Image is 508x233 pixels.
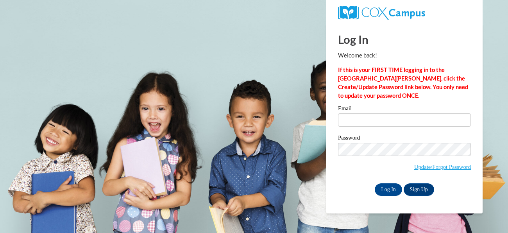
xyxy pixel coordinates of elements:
p: Welcome back! [338,51,471,60]
a: Sign Up [404,183,434,196]
strong: If this is your FIRST TIME logging in to the [GEOGRAPHIC_DATA][PERSON_NAME], click the Create/Upd... [338,66,468,99]
h1: Log In [338,31,471,47]
input: Log In [375,183,402,196]
a: Update/Forgot Password [414,164,471,170]
label: Email [338,106,471,113]
label: Password [338,135,471,143]
a: COX Campus [338,9,425,16]
img: COX Campus [338,6,425,20]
